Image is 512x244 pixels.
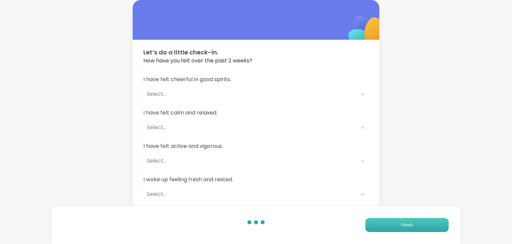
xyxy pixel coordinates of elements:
span: How have you felt over the past 2 weeks? [143,57,369,65]
span: Let’s do a little check-in. [143,48,369,57]
span: Finish [401,222,413,228]
span: I have felt calm and relaxed. [143,109,369,117]
span: I have felt cheerful in good spirits. [143,75,369,83]
span: I have felt active and vigorous. [143,142,369,150]
div: Select... [147,157,353,165]
span: I woke up feeling fresh and rested. [143,176,369,184]
div: Select... [147,124,353,132]
div: Select... [147,190,353,198]
div: Select... [147,90,353,98]
button: Finish [365,218,449,232]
